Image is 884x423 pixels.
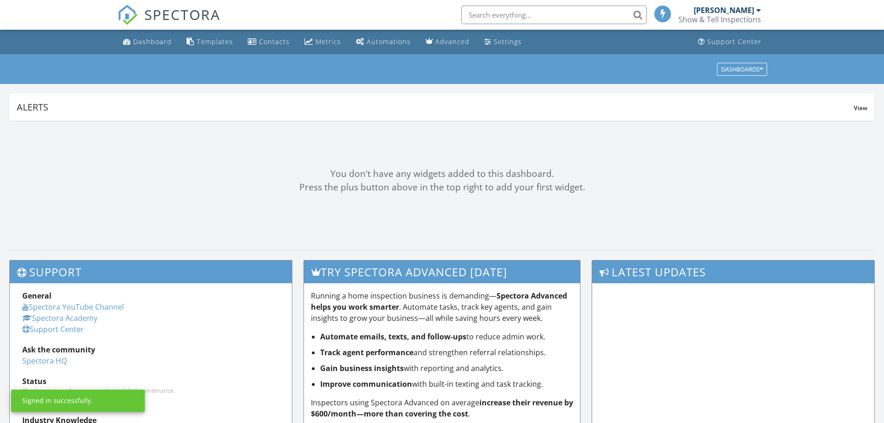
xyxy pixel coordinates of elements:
strong: General [22,291,52,301]
a: Spectora Academy [22,313,97,323]
a: SPECTORA [117,13,220,32]
li: and strengthen referral relationships. [320,347,574,358]
h3: Support [10,260,292,283]
div: Templates [197,37,233,46]
strong: Gain business insights [320,363,404,373]
a: Settings [481,33,525,51]
li: with built-in texting and task tracking. [320,378,574,390]
a: Spectora HQ [22,356,67,366]
span: SPECTORA [144,5,220,24]
a: Advanced [422,33,473,51]
div: Show & Tell Inspections [678,15,761,24]
li: with reporting and analytics. [320,363,574,374]
div: Alerts [17,101,854,113]
div: Check system performance and scheduled maintenance. [22,387,279,394]
strong: increase their revenue by $600/month—more than covering the cost [311,397,573,419]
button: Dashboards [717,63,767,76]
strong: Improve communication [320,379,412,389]
input: Search everything... [461,6,647,24]
a: Metrics [301,33,345,51]
div: Advanced [435,37,470,46]
div: Metrics [316,37,341,46]
a: Support Center [22,324,84,334]
div: Signed in successfully. [22,396,93,405]
a: Contacts [244,33,293,51]
a: Automations (Basic) [352,33,414,51]
a: Support Center [694,33,765,51]
div: You don't have any widgets added to this dashboard. [9,167,875,181]
div: Dashboard [133,37,172,46]
strong: Automate emails, texts, and follow-ups [320,332,466,342]
h3: Latest Updates [592,260,874,283]
div: Automations [367,37,411,46]
h3: Try spectora advanced [DATE] [304,260,581,283]
span: View [854,104,867,112]
p: Inspectors using Spectora Advanced on average . [311,397,574,419]
a: Spectora YouTube Channel [22,302,124,312]
li: to reduce admin work. [320,331,574,342]
div: Status [22,376,279,387]
a: Templates [183,33,237,51]
div: Press the plus button above in the top right to add your first widget. [9,181,875,194]
div: Support Center [707,37,761,46]
strong: Track agent performance [320,347,413,358]
div: [PERSON_NAME] [694,6,754,15]
div: Ask the community [22,344,279,355]
p: Running a home inspection business is demanding— . Automate tasks, track key agents, and gain ins... [311,290,574,324]
div: Dashboards [721,66,763,72]
img: The Best Home Inspection Software - Spectora [117,5,138,25]
a: Dashboard [119,33,175,51]
div: Settings [494,37,522,46]
strong: Spectora Advanced helps you work smarter [311,291,567,312]
div: Contacts [259,37,290,46]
